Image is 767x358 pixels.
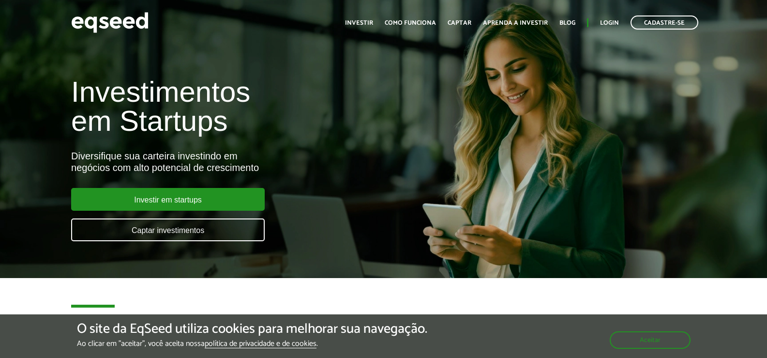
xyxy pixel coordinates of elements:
[77,322,427,337] h5: O site da EqSeed utiliza cookies para melhorar sua navegação.
[71,10,149,35] img: EqSeed
[71,78,440,136] h1: Investimentos em Startups
[483,20,548,26] a: Aprenda a investir
[631,16,698,30] a: Cadastre-se
[345,20,373,26] a: Investir
[385,20,436,26] a: Como funciona
[448,20,471,26] a: Captar
[77,339,427,348] p: Ao clicar em "aceitar", você aceita nossa .
[205,340,316,348] a: política de privacidade e de cookies
[559,20,575,26] a: Blog
[600,20,619,26] a: Login
[71,218,265,241] a: Captar investimentos
[610,331,691,349] button: Aceitar
[71,150,440,173] div: Diversifique sua carteira investindo em negócios com alto potencial de crescimento
[71,188,265,211] a: Investir em startups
